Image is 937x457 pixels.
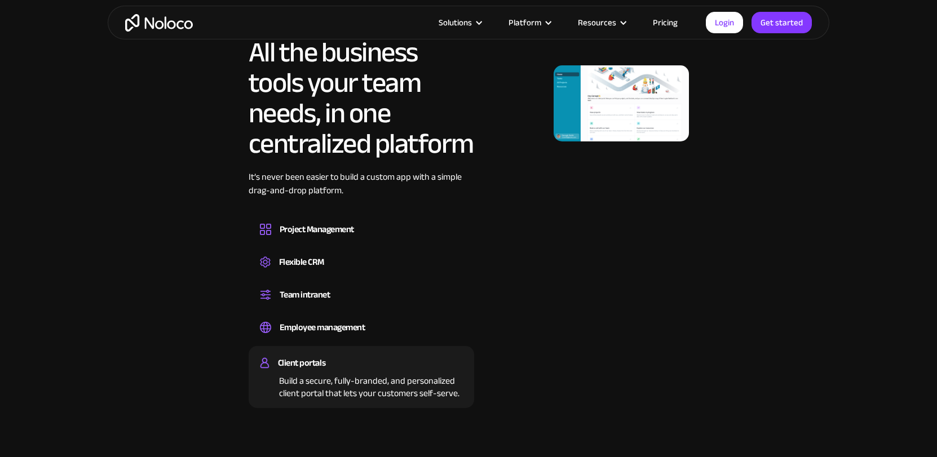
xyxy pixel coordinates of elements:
div: Resources [578,15,616,30]
div: Easily manage employee information, track performance, and handle HR tasks from a single platform. [260,336,463,339]
a: Get started [752,12,812,33]
a: Login [706,12,743,33]
div: Team intranet [280,286,330,303]
div: Client portals [278,354,325,371]
div: Project Management [280,221,354,238]
div: Platform [509,15,541,30]
div: It’s never been easier to build a custom app with a simple drag-and-drop platform. [249,170,474,214]
div: Build a secure, fully-branded, and personalized client portal that lets your customers self-serve. [260,371,463,400]
a: Pricing [639,15,692,30]
div: Solutions [439,15,472,30]
div: Resources [564,15,639,30]
div: Flexible CRM [279,254,324,270]
h2: All the business tools your team needs, in one centralized platform [249,37,474,159]
a: home [125,14,193,32]
div: Platform [494,15,564,30]
div: Design custom project management tools to speed up workflows, track progress, and optimize your t... [260,238,463,241]
div: Set up a central space for your team to collaborate, share information, and stay up to date on co... [260,303,463,307]
div: Solutions [425,15,494,30]
div: Employee management [280,319,365,336]
div: Create a custom CRM that you can adapt to your business’s needs, centralize your workflows, and m... [260,270,463,274]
